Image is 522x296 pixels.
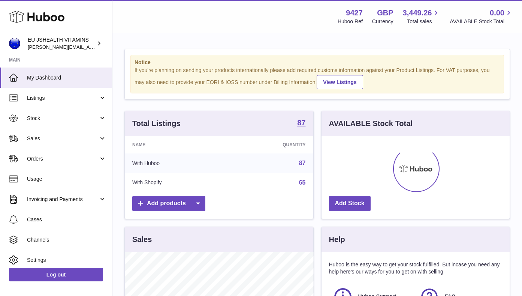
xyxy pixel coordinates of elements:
span: AVAILABLE Stock Total [450,18,513,25]
span: Cases [27,216,106,223]
h3: AVAILABLE Stock Total [329,119,413,129]
div: Currency [372,18,393,25]
a: View Listings [317,75,363,89]
a: 65 [299,179,306,186]
h3: Sales [132,234,152,245]
td: With Shopify [125,173,226,192]
img: laura@jessicasepel.com [9,38,20,49]
span: Settings [27,257,106,264]
span: Orders [27,155,99,162]
span: 3,449.26 [403,8,432,18]
div: Huboo Ref [338,18,363,25]
span: Total sales [407,18,440,25]
span: My Dashboard [27,74,106,81]
th: Quantity [226,136,313,153]
span: Invoicing and Payments [27,196,99,203]
strong: 87 [297,119,305,126]
span: [PERSON_NAME][EMAIL_ADDRESS][DOMAIN_NAME] [28,44,150,50]
a: Log out [9,268,103,281]
strong: GBP [377,8,393,18]
td: With Huboo [125,153,226,173]
th: Name [125,136,226,153]
div: If you're planning on sending your products internationally please add required customs informati... [135,67,500,89]
span: Stock [27,115,99,122]
p: Huboo is the easy way to get your stock fulfilled. But incase you need any help here's our ways f... [329,261,503,275]
strong: Notice [135,59,500,66]
div: EU JSHEALTH VITAMINS [28,36,95,51]
span: Sales [27,135,99,142]
a: 3,449.26 Total sales [403,8,441,25]
span: Listings [27,95,99,102]
a: 87 [299,160,306,166]
a: 0.00 AVAILABLE Stock Total [450,8,513,25]
h3: Total Listings [132,119,181,129]
span: 0.00 [490,8,504,18]
span: Channels [27,236,106,243]
span: Usage [27,176,106,183]
a: Add products [132,196,205,211]
h3: Help [329,234,345,245]
a: Add Stock [329,196,371,211]
a: 87 [297,119,305,128]
strong: 9427 [346,8,363,18]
